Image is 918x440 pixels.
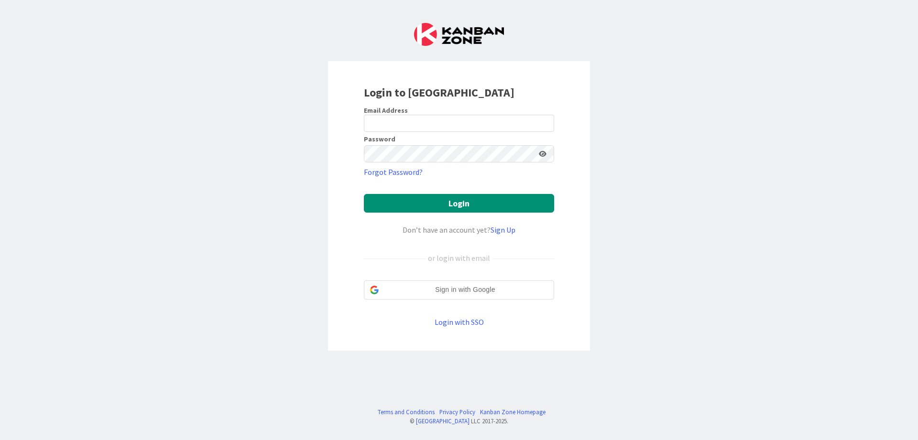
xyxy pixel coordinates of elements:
label: Password [364,136,395,142]
span: Sign in with Google [382,285,548,295]
div: Don’t have an account yet? [364,224,554,236]
a: [GEOGRAPHIC_DATA] [416,417,470,425]
a: Kanban Zone Homepage [480,408,546,417]
a: Forgot Password? [364,166,423,178]
b: Login to [GEOGRAPHIC_DATA] [364,85,514,100]
a: Privacy Policy [439,408,475,417]
img: Kanban Zone [414,23,504,46]
button: Login [364,194,554,213]
a: Terms and Conditions [378,408,435,417]
label: Email Address [364,106,408,115]
div: © LLC 2017- 2025 . [373,417,546,426]
div: Sign in with Google [364,280,554,300]
a: Sign Up [491,225,515,235]
div: or login with email [426,252,492,264]
a: Login with SSO [435,317,484,327]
